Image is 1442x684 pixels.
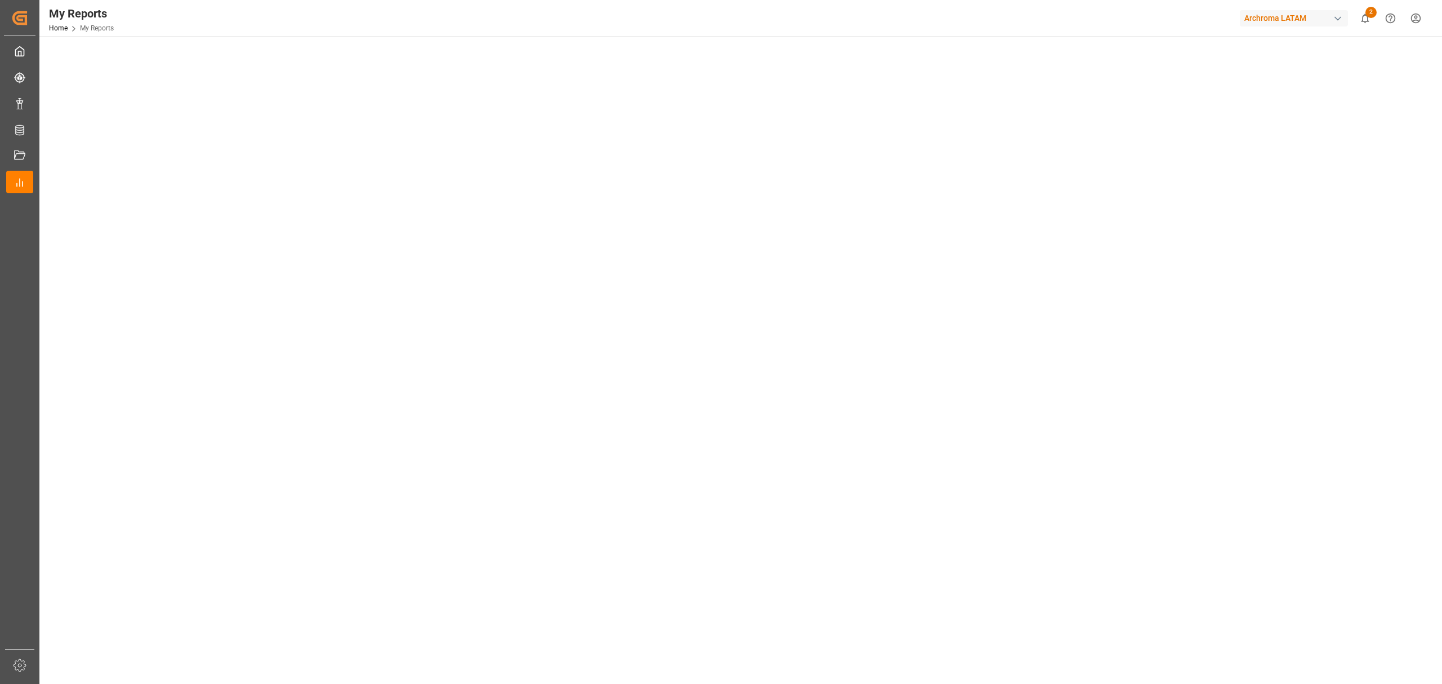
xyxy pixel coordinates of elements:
[1352,6,1378,31] button: show 2 new notifications
[1365,7,1377,18] span: 2
[49,5,114,22] div: My Reports
[1240,10,1348,26] div: Archroma LATAM
[1378,6,1403,31] button: Help Center
[49,24,68,32] a: Home
[1240,7,1352,29] button: Archroma LATAM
